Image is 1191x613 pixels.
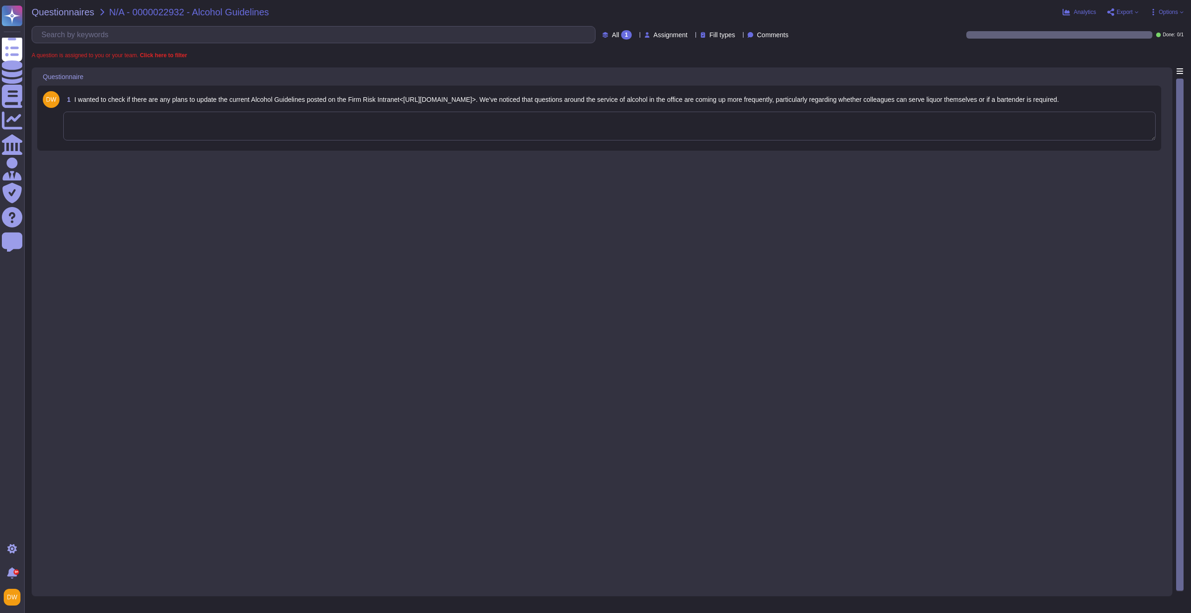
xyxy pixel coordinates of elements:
span: Options [1159,9,1178,15]
span: Export [1117,9,1133,15]
span: Analytics [1074,9,1096,15]
span: Assignment [654,32,688,38]
span: 1 [63,96,71,103]
img: user [43,91,60,108]
button: Analytics [1063,8,1096,16]
span: Done: [1163,33,1175,37]
div: 1 [621,30,632,40]
img: user [4,589,20,606]
span: Questionnaires [32,7,94,17]
div: 9+ [13,569,19,575]
span: All [612,32,619,38]
span: 0 / 1 [1177,33,1184,37]
button: user [2,587,27,607]
b: Click here to filter [138,52,187,59]
span: Fill types [709,32,735,38]
input: Search by keywords [37,27,595,43]
span: N/A - 0000022932 - Alcohol Guidelines [109,7,269,17]
span: A question is assigned to you or your team. [32,53,187,58]
span: Comments [757,32,789,38]
span: I wanted to check if there are any plans to update the current Alcohol Guidelines posted on the F... [74,96,1059,103]
span: Questionnaire [43,73,83,80]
